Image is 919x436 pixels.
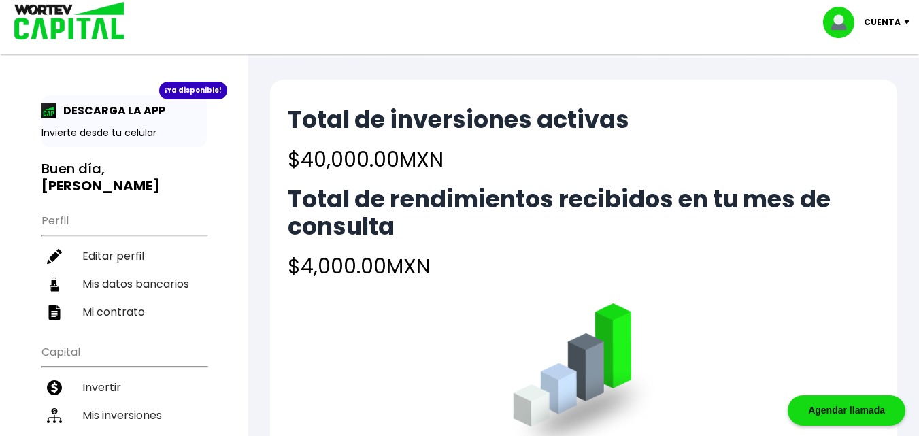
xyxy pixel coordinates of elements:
img: icon-down [901,20,919,24]
a: Editar perfil [41,242,207,270]
img: contrato-icon.f2db500c.svg [47,305,62,320]
h3: Buen día, [41,161,207,195]
b: [PERSON_NAME] [41,176,160,195]
a: Mis datos bancarios [41,270,207,298]
h4: $4,000.00 MXN [288,251,880,282]
img: inversiones-icon.6695dc30.svg [47,408,62,423]
a: Mis inversiones [41,401,207,429]
h4: $40,000.00 MXN [288,144,629,175]
img: profile-image [823,7,864,38]
ul: Perfil [41,205,207,326]
img: editar-icon.952d3147.svg [47,249,62,264]
a: Invertir [41,373,207,401]
img: app-icon [41,103,56,118]
a: Mi contrato [41,298,207,326]
p: Invierte desde tu celular [41,126,207,140]
h2: Total de rendimientos recibidos en tu mes de consulta [288,186,880,240]
p: DESCARGA LA APP [56,102,165,119]
p: Cuenta [864,12,901,33]
h2: Total de inversiones activas [288,106,629,133]
div: Agendar llamada [788,395,905,426]
img: invertir-icon.b3b967d7.svg [47,380,62,395]
img: datos-icon.10cf9172.svg [47,277,62,292]
div: ¡Ya disponible! [159,82,227,99]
